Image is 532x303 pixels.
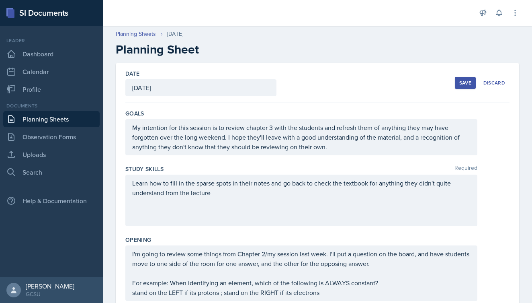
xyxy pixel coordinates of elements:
[26,290,74,298] div: GCSU
[3,64,100,80] a: Calendar
[3,164,100,180] a: Search
[3,81,100,97] a: Profile
[132,288,471,297] p: stand on the LEFT if its protons ; stand on the RIGHT if its electrons
[3,46,100,62] a: Dashboard
[132,123,471,152] p: My intention for this session is to review chapter 3 with the students and refresh them of anythi...
[3,146,100,163] a: Uploads
[125,165,164,173] label: Study Skills
[3,111,100,127] a: Planning Sheets
[455,77,476,89] button: Save
[116,30,156,38] a: Planning Sheets
[3,37,100,44] div: Leader
[3,102,100,109] div: Documents
[116,42,519,57] h2: Planning Sheet
[125,70,139,78] label: Date
[167,30,183,38] div: [DATE]
[483,80,505,86] div: Discard
[132,178,471,198] p: Learn how to fill in the sparse spots in their notes and go back to check the textbook for anythi...
[125,109,144,117] label: Goals
[454,165,477,173] span: Required
[3,129,100,145] a: Observation Forms
[125,236,151,244] label: Opening
[132,278,471,288] p: For example: When identifying an element, which of the following is ALWAYS constant?
[459,80,471,86] div: Save
[132,249,471,268] p: I'm going to review some things from Chapter 2/my session last week. I'll put a question on the b...
[479,77,509,89] button: Discard
[26,282,74,290] div: [PERSON_NAME]
[3,193,100,209] div: Help & Documentation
